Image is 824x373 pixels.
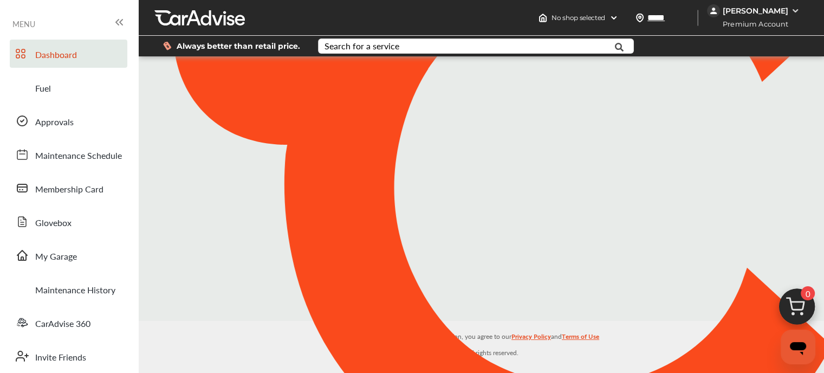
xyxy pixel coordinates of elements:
[10,342,127,370] a: Invite Friends
[35,216,72,230] span: Glovebox
[35,351,86,365] span: Invite Friends
[35,250,77,264] span: My Garage
[10,107,127,135] a: Approvals
[35,183,103,197] span: Membership Card
[10,73,127,101] a: Fuel
[771,284,823,336] img: cart_icon.3d0951e8.svg
[708,18,796,30] span: Premium Account
[10,40,127,68] a: Dashboard
[138,321,824,360] div: © 2025 All rights reserved.
[35,317,90,331] span: CarAdvise 360
[10,275,127,303] a: Maintenance History
[475,170,512,203] img: CA_CheckIcon.cf4f08d4.svg
[609,14,618,22] img: header-down-arrow.9dd2ce7d.svg
[35,48,77,62] span: Dashboard
[697,10,698,26] img: header-divider.bc55588e.svg
[10,208,127,236] a: Glovebox
[35,115,74,130] span: Approvals
[723,6,788,16] div: [PERSON_NAME]
[781,330,815,364] iframe: Button to launch messaging window
[801,286,815,300] span: 0
[10,174,127,202] a: Membership Card
[538,14,547,22] img: header-home-logo.8d720a4f.svg
[10,308,127,337] a: CarAdvise 360
[138,330,824,342] p: By using the CarAdvise application, you agree to our and
[552,14,605,22] span: No shop selected
[35,82,51,96] span: Fuel
[163,41,171,50] img: dollor_label_vector.a70140d1.svg
[325,42,399,50] div: Search for a service
[35,149,122,163] span: Maintenance Schedule
[10,241,127,269] a: My Garage
[177,42,300,50] span: Always better than retail price.
[12,20,35,28] span: MENU
[10,140,127,169] a: Maintenance Schedule
[791,7,800,15] img: WGsFRI8htEPBVLJbROoPRyZpYNWhNONpIPPETTm6eUC0GeLEiAAAAAElFTkSuQmCC
[635,14,644,22] img: location_vector.a44bc228.svg
[35,284,115,298] span: Maintenance History
[707,4,720,17] img: jVpblrzwTbfkPYzPPzSLxeg0AAAAASUVORK5CYII=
